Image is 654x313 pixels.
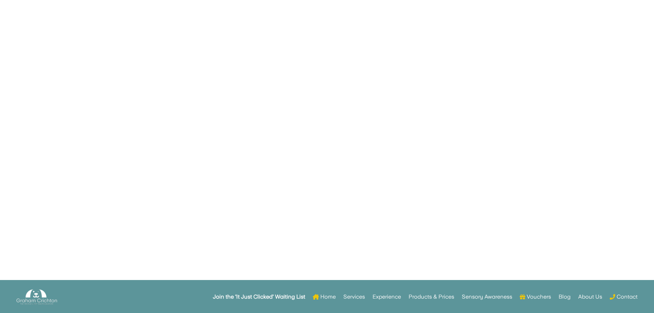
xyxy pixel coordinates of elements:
[578,283,602,310] a: About Us
[343,283,365,310] a: Services
[559,283,571,310] a: Blog
[520,283,551,310] a: Vouchers
[213,283,305,310] a: Join the ‘It Just Clicked’ Waiting List
[372,283,401,310] a: Experience
[313,283,336,310] a: Home
[16,288,57,306] img: Graham Crichton Photography Logo - Graham Crichton - Belfast Family & Pet Photography Studio
[409,283,454,310] a: Products & Prices
[610,283,638,310] a: Contact
[462,283,512,310] a: Sensory Awareness
[213,294,305,299] strong: Join the ‘It Just Clicked’ Waiting List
